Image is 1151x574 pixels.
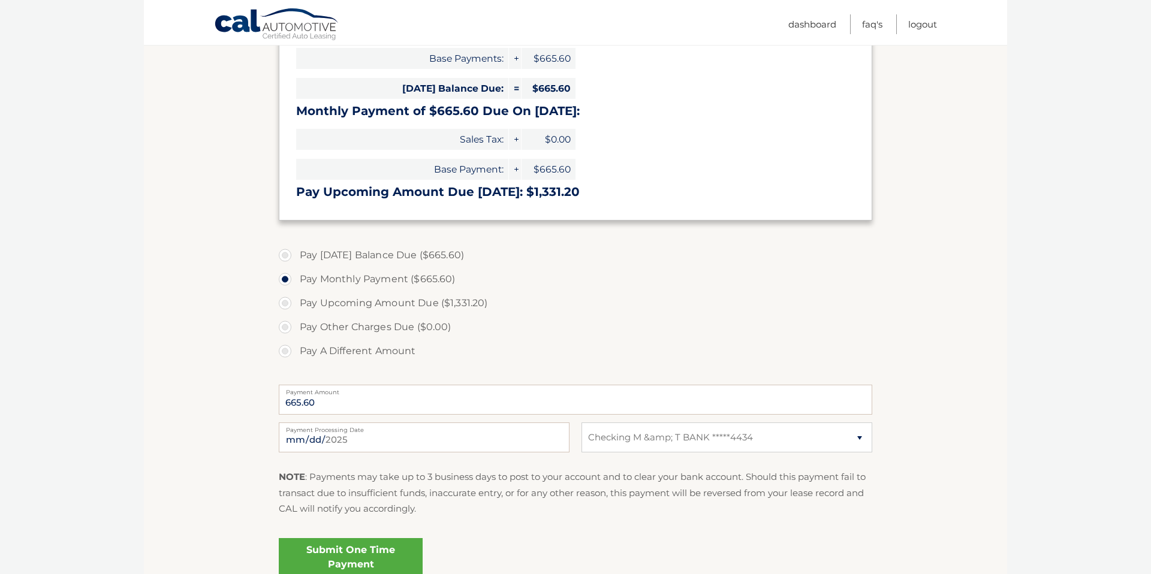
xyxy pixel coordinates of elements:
a: Cal Automotive [214,8,340,43]
span: Base Payments: [296,48,508,69]
span: [DATE] Balance Due: [296,78,508,99]
input: Payment Amount [279,385,872,415]
h3: Pay Upcoming Amount Due [DATE]: $1,331.20 [296,185,855,200]
label: Pay Upcoming Amount Due ($1,331.20) [279,291,872,315]
span: Sales Tax: [296,129,508,150]
label: Pay Monthly Payment ($665.60) [279,267,872,291]
label: Payment Processing Date [279,422,570,432]
span: $665.60 [522,159,575,180]
span: Base Payment: [296,159,508,180]
p: : Payments may take up to 3 business days to post to your account and to clear your bank account.... [279,469,872,516]
strong: NOTE [279,471,305,482]
span: + [509,159,521,180]
span: $665.60 [522,78,575,99]
label: Pay A Different Amount [279,339,872,363]
span: + [509,129,521,150]
h3: Monthly Payment of $665.60 Due On [DATE]: [296,104,855,119]
span: $0.00 [522,129,575,150]
label: Payment Amount [279,385,872,394]
span: = [509,78,521,99]
a: Dashboard [788,14,836,34]
a: FAQ's [862,14,882,34]
a: Logout [908,14,937,34]
span: $665.60 [522,48,575,69]
label: Pay [DATE] Balance Due ($665.60) [279,243,872,267]
label: Pay Other Charges Due ($0.00) [279,315,872,339]
input: Payment Date [279,422,570,452]
span: + [509,48,521,69]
